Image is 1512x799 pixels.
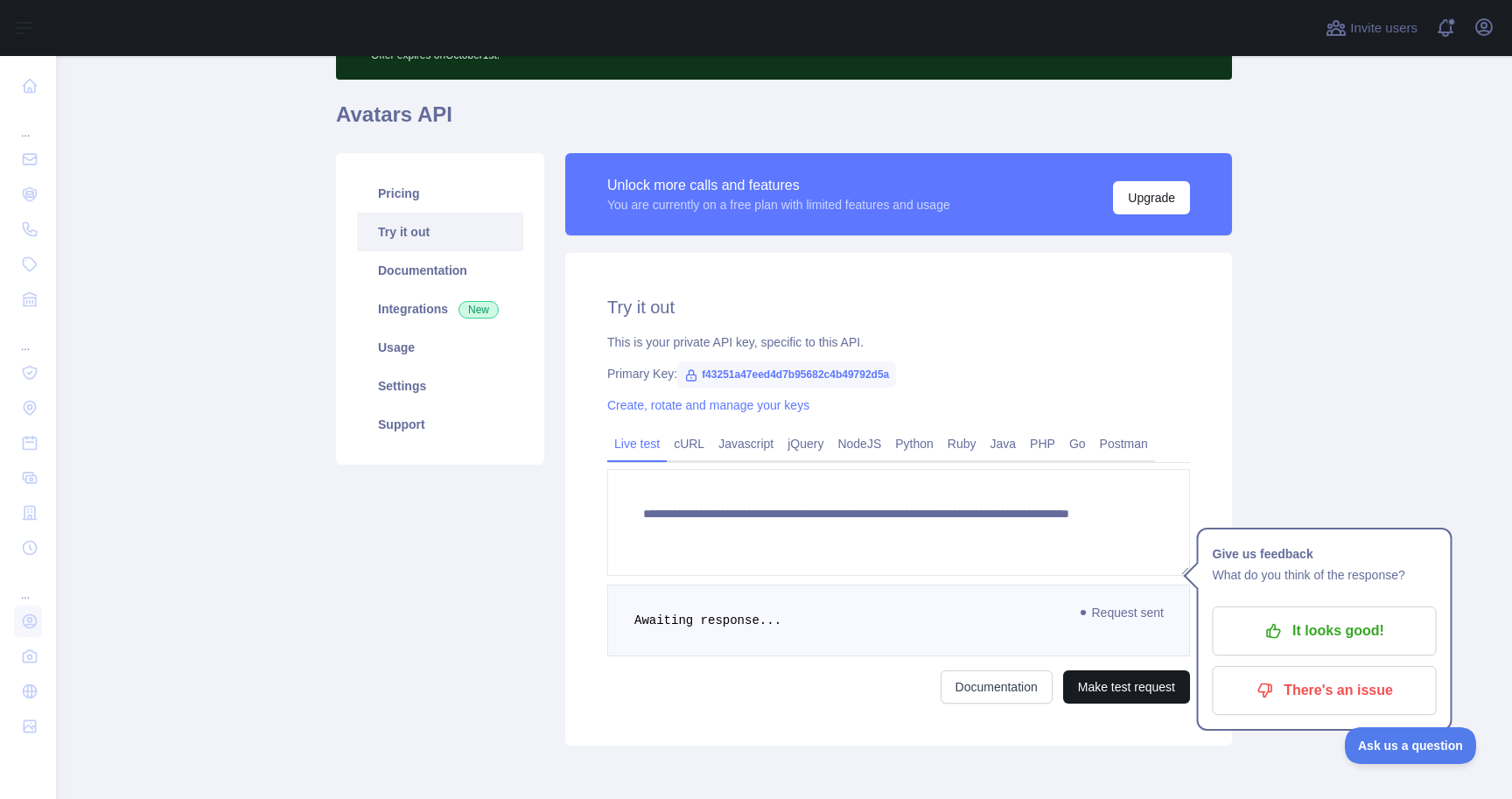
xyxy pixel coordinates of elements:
div: Unlock more calls and features [607,175,950,196]
p: What do you think of the response? [1213,564,1437,585]
a: Integrations New [357,290,523,328]
h1: Give us feedback [1213,543,1437,564]
a: jQuery [780,430,830,458]
button: Make test request [1063,670,1190,704]
a: Live test [607,430,667,458]
p: There's an issue [1226,676,1424,705]
h2: Try it out [607,295,1190,319]
div: This is your private API key, specific to this API. [607,333,1190,351]
a: Documentation [357,251,523,290]
span: f43251a47eed4d7b95682c4b49792d5a [677,361,896,388]
a: Usage [357,328,523,367]
a: NodeJS [830,430,888,458]
a: Python [888,430,941,458]
a: Go [1062,430,1093,458]
button: There's an issue [1213,666,1437,715]
iframe: Toggle Customer Support [1345,727,1477,764]
a: Javascript [711,430,780,458]
button: Upgrade [1113,181,1190,214]
span: Invite users [1350,18,1417,39]
a: Try it out [357,213,523,251]
a: PHP [1023,430,1062,458]
a: Documentation [941,670,1053,704]
a: Pricing [357,174,523,213]
span: Request sent [1073,602,1173,623]
div: ... [14,105,42,140]
a: cURL [667,430,711,458]
div: ... [14,319,42,354]
span: New [458,301,499,319]
button: Invite users [1322,14,1421,42]
a: Postman [1093,430,1155,458]
button: It looks good! [1213,606,1437,655]
span: Awaiting response... [634,613,781,627]
div: ... [14,567,42,602]
a: Java [983,430,1024,458]
a: Create, rotate and manage your keys [607,398,809,412]
a: Support [357,405,523,444]
a: Settings [357,367,523,405]
a: Ruby [941,430,983,458]
h1: Avatars API [336,101,1232,143]
div: Primary Key: [607,365,1190,382]
div: You are currently on a free plan with limited features and usage [607,196,950,214]
p: It looks good! [1226,616,1424,646]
